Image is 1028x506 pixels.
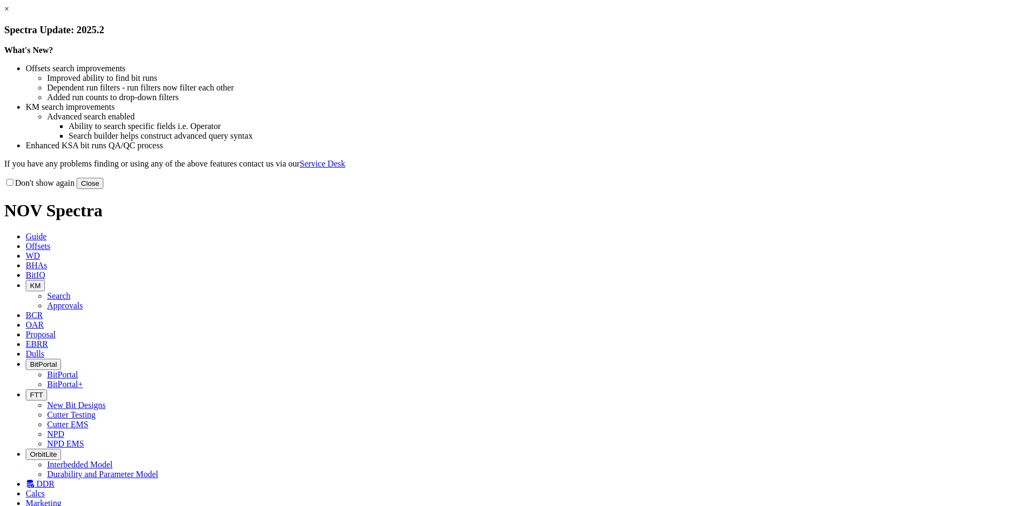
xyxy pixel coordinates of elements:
li: Enhanced KSA bit runs QA/QC process [26,141,1024,150]
span: OAR [26,320,44,329]
a: Interbedded Model [47,460,112,469]
span: BitIQ [26,270,45,280]
a: BitPortal [47,370,78,379]
span: KM [30,282,41,290]
li: Search builder helps construct advanced query syntax [69,131,1024,141]
a: Service Desk [300,159,345,168]
a: NPD [47,429,64,439]
span: BHAs [26,261,47,270]
li: Added run counts to drop-down filters [47,93,1024,102]
h3: Spectra Update: 2025.2 [4,24,1024,36]
a: Cutter EMS [47,420,88,429]
span: OrbitLite [30,450,57,458]
li: Improved ability to find bit runs [47,73,1024,83]
a: × [4,4,9,13]
strong: What's New? [4,46,53,55]
span: Calcs [26,489,45,498]
span: DDR [36,479,55,488]
span: BitPortal [30,360,57,368]
span: EBRR [26,339,48,349]
span: Guide [26,232,47,241]
a: Durability and Parameter Model [47,470,158,479]
span: Offsets [26,241,50,251]
a: NPD EMS [47,439,84,448]
label: Don't show again [4,178,74,187]
button: Close [77,178,103,189]
a: Approvals [47,301,83,310]
li: Advanced search enabled [47,112,1024,122]
input: Don't show again [6,179,13,186]
a: Cutter Testing [47,410,96,419]
span: Proposal [26,330,56,339]
span: Dulls [26,349,44,358]
a: New Bit Designs [47,401,105,410]
li: Dependent run filters - run filters now filter each other [47,83,1024,93]
p: If you have any problems finding or using any of the above features contact us via our [4,159,1024,169]
li: Offsets search improvements [26,64,1024,73]
span: BCR [26,311,43,320]
h1: NOV Spectra [4,201,1024,221]
a: BitPortal+ [47,380,83,389]
span: WD [26,251,40,260]
a: Search [47,291,71,300]
span: FTT [30,391,43,399]
li: KM search improvements [26,102,1024,112]
li: Ability to search specific fields i.e. Operator [69,122,1024,131]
